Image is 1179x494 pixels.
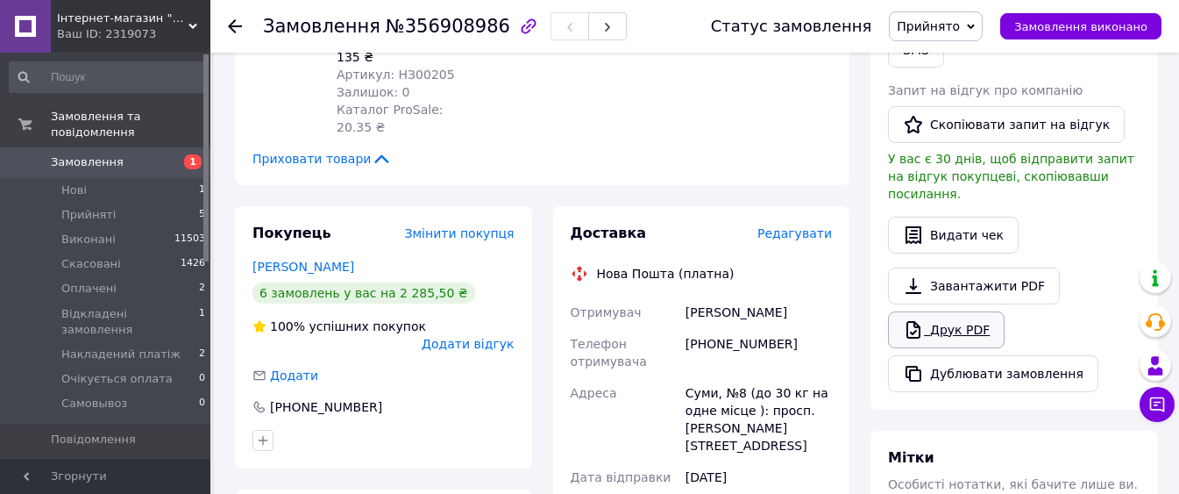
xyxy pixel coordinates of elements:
[199,281,205,297] span: 2
[199,306,205,338] span: 1
[337,48,493,66] div: 135 ₴
[181,256,205,272] span: 1426
[1014,20,1147,33] span: Замовлення виконано
[9,61,207,93] input: Пошук
[61,256,121,272] span: Скасовані
[682,377,835,462] div: Суми, №8 (до 30 кг на одне місце ): просп. [PERSON_NAME][STREET_ADDRESS]
[263,16,380,37] span: Замовлення
[199,207,205,223] span: 5
[252,260,354,274] a: [PERSON_NAME]
[888,83,1083,97] span: Запит на відгук про компанію
[61,347,181,362] span: Накладений платіж
[268,398,384,416] div: [PHONE_NUMBER]
[199,347,205,362] span: 2
[571,225,647,241] span: Доставка
[51,154,124,170] span: Замовлення
[252,150,392,168] span: Приховати товари
[252,318,426,335] div: успішних покупок
[888,355,1098,392] button: Дублювати замовлення
[682,328,835,377] div: [PHONE_NUMBER]
[252,225,331,241] span: Покупець
[888,152,1134,201] span: У вас є 30 днів, щоб відправити запит на відгук покупцеві, скопіювавши посилання.
[61,281,117,297] span: Оплачені
[61,183,87,198] span: Нові
[888,217,1019,254] button: Видати чек
[897,19,960,33] span: Прийнято
[61,232,116,247] span: Виконані
[888,268,1060,304] a: Завантажити PDF
[682,297,835,328] div: [PERSON_NAME]
[571,470,671,484] span: Дата відправки
[1140,387,1175,422] button: Чат з покупцем
[337,68,455,82] span: Артикул: НЗ00205
[711,18,872,35] div: Статус замовлення
[57,26,210,42] div: Ваш ID: 2319073
[57,11,188,26] span: Інтернет-магазин "Творча комора"
[270,369,318,383] span: Додати
[270,319,305,333] span: 100%
[682,462,835,493] div: [DATE]
[571,386,617,400] span: Адреса
[571,337,647,369] span: Телефон отримувача
[571,305,642,319] span: Отримувач
[199,396,205,412] span: 0
[593,265,739,283] div: Нова Пошта (платна)
[888,449,934,466] span: Мітки
[61,306,199,338] span: Відкладені замовлення
[199,183,205,198] span: 1
[61,207,116,223] span: Прийняті
[1000,13,1161,39] button: Замовлення виконано
[888,106,1125,143] button: Скопіювати запит на відгук
[174,232,205,247] span: 11503
[337,103,443,134] span: Каталог ProSale: 20.35 ₴
[405,226,515,240] span: Змінити покупця
[51,432,136,447] span: Повідомлення
[51,109,210,140] span: Замовлення та повідомлення
[228,18,242,35] div: Повернутися назад
[757,226,832,240] span: Редагувати
[422,337,514,351] span: Додати відгук
[337,85,410,99] span: Залишок: 0
[386,16,510,37] span: №356908986
[199,371,205,387] span: 0
[61,371,173,387] span: Очікується оплата
[888,311,1005,348] a: Друк PDF
[252,283,475,304] div: 6 замовлень у вас на 2 285,50 ₴
[61,396,127,412] span: Самовывоз
[184,154,202,169] span: 1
